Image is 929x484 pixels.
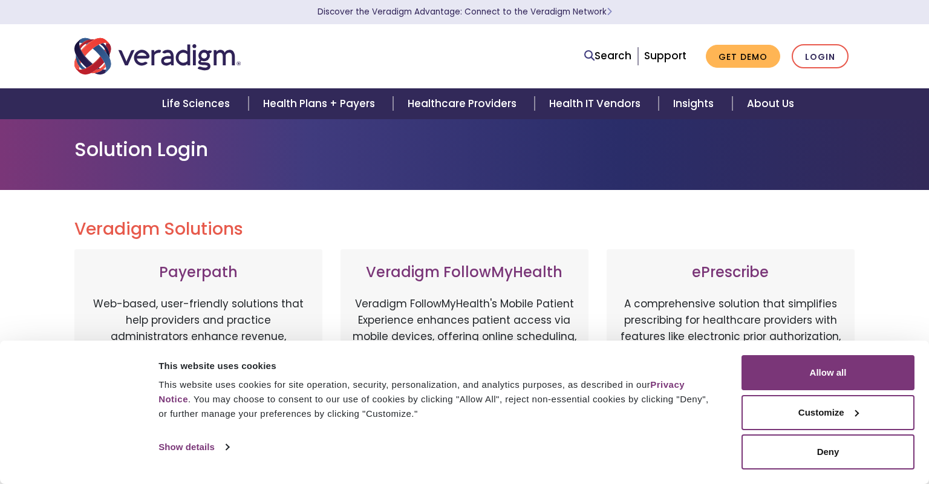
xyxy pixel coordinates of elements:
[74,219,855,240] h2: Veradigm Solutions
[535,88,659,119] a: Health IT Vendors
[158,378,714,421] div: This website uses cookies for site operation, security, personalization, and analytics purposes, ...
[732,88,809,119] a: About Us
[607,6,612,18] span: Learn More
[792,44,849,69] a: Login
[148,88,248,119] a: Life Sciences
[74,138,855,161] h1: Solution Login
[706,45,780,68] a: Get Demo
[659,88,732,119] a: Insights
[644,48,686,63] a: Support
[619,296,843,423] p: A comprehensive solution that simplifies prescribing for healthcare providers with features like ...
[249,88,393,119] a: Health Plans + Payers
[353,296,576,411] p: Veradigm FollowMyHealth's Mobile Patient Experience enhances patient access via mobile devices, o...
[353,264,576,281] h3: Veradigm FollowMyHealth
[619,264,843,281] h3: ePrescribe
[158,359,714,373] div: This website uses cookies
[74,36,241,76] img: Veradigm logo
[86,264,310,281] h3: Payerpath
[158,438,229,456] a: Show details
[584,48,631,64] a: Search
[318,6,612,18] a: Discover the Veradigm Advantage: Connect to the Veradigm NetworkLearn More
[393,88,535,119] a: Healthcare Providers
[742,355,914,390] button: Allow all
[86,296,310,423] p: Web-based, user-friendly solutions that help providers and practice administrators enhance revenu...
[742,395,914,430] button: Customize
[742,434,914,469] button: Deny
